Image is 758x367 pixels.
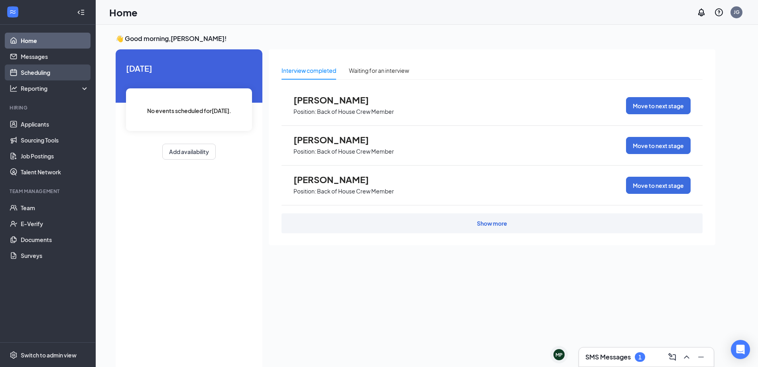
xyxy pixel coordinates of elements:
[626,177,691,194] button: Move to next stage
[21,49,89,64] a: Messages
[317,187,394,195] p: Back of House Crew Member
[21,132,89,148] a: Sourcing Tools
[731,340,750,359] div: Open Intercom Messenger
[10,84,18,92] svg: Analysis
[695,351,707,363] button: Minimize
[21,232,89,248] a: Documents
[21,84,89,92] div: Reporting
[293,135,381,145] span: [PERSON_NAME]
[293,95,381,105] span: [PERSON_NAME]
[21,200,89,216] a: Team
[10,188,87,195] div: Team Management
[349,66,409,75] div: Waiting for an interview
[21,148,89,164] a: Job Postings
[317,108,394,115] p: Back of House Crew Member
[638,354,642,361] div: 1
[21,116,89,132] a: Applicants
[21,248,89,264] a: Surveys
[10,351,18,359] svg: Settings
[293,148,316,155] p: Position:
[317,148,394,155] p: Back of House Crew Member
[282,66,336,75] div: Interview completed
[126,62,252,74] span: [DATE]
[10,104,87,111] div: Hiring
[696,352,706,362] svg: Minimize
[666,351,679,363] button: ComposeMessage
[9,8,17,16] svg: WorkstreamLogo
[21,64,89,80] a: Scheduling
[477,219,507,227] div: Show more
[555,351,563,358] div: MP
[109,6,138,19] h1: Home
[21,216,89,232] a: E-Verify
[293,108,316,115] p: Position:
[21,164,89,180] a: Talent Network
[680,351,693,363] button: ChevronUp
[697,8,706,17] svg: Notifications
[21,351,77,359] div: Switch to admin view
[293,187,316,195] p: Position:
[682,352,691,362] svg: ChevronUp
[734,9,740,16] div: JG
[714,8,724,17] svg: QuestionInfo
[162,144,216,160] button: Add availability
[626,97,691,114] button: Move to next stage
[147,106,231,115] span: No events scheduled for [DATE] .
[626,137,691,154] button: Move to next stage
[293,174,381,185] span: [PERSON_NAME]
[585,353,631,361] h3: SMS Messages
[667,352,677,362] svg: ComposeMessage
[77,8,85,16] svg: Collapse
[21,33,89,49] a: Home
[116,34,715,43] h3: 👋 Good morning, [PERSON_NAME] !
